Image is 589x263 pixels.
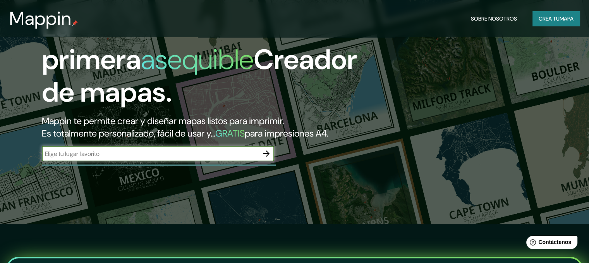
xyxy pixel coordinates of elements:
[72,20,78,26] img: pin de mapeo
[42,149,259,158] input: Elige tu lugar favorito
[9,6,72,31] font: Mappin
[42,9,141,78] font: La primera
[245,127,328,139] font: para impresiones A4.
[468,11,520,26] button: Sobre nosotros
[42,42,357,110] font: Creador de mapas.
[471,15,517,22] font: Sobre nosotros
[215,127,245,139] font: GRATIS
[141,42,254,78] font: asequible
[520,233,580,254] iframe: Lanzador de widgets de ayuda
[539,15,560,22] font: Crea tu
[560,15,574,22] font: mapa
[42,127,215,139] font: Es totalmente personalizado, fácil de usar y...
[42,115,284,127] font: Mappin te permite crear y diseñar mapas listos para imprimir.
[532,11,580,26] button: Crea tumapa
